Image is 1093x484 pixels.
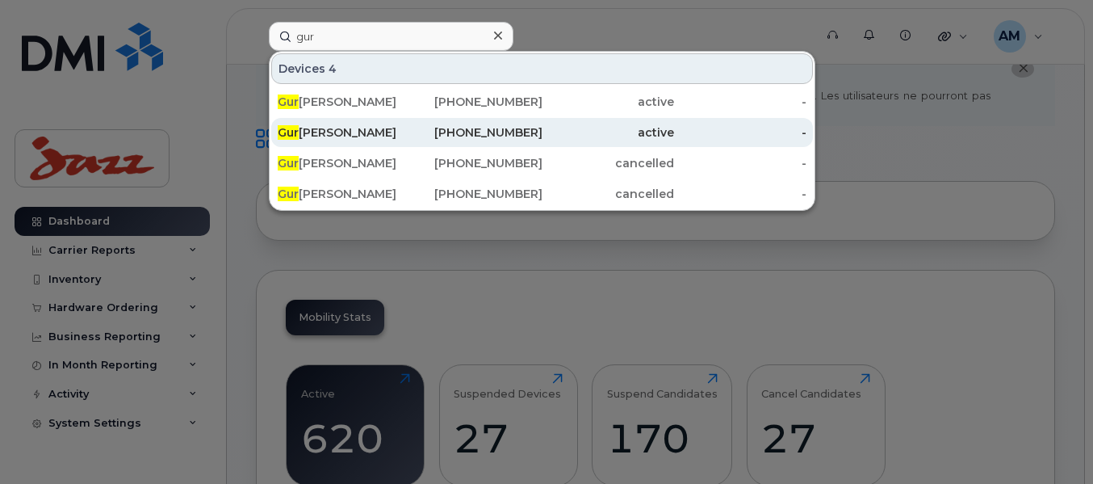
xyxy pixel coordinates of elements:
div: - [674,124,806,141]
a: Gur[PERSON_NAME][PHONE_NUMBER]cancelled- [271,149,813,178]
div: - [674,155,806,171]
div: active [542,94,675,110]
span: Gur [278,125,299,140]
input: Find something... [269,22,513,51]
div: [PHONE_NUMBER] [410,186,542,202]
span: Gur [278,95,299,109]
a: Gur[PERSON_NAME][PHONE_NUMBER]active- [271,118,813,147]
div: [PERSON_NAME] [278,186,410,202]
div: [PERSON_NAME] [278,155,410,171]
div: [PHONE_NUMBER] [410,155,542,171]
div: [PHONE_NUMBER] [410,94,542,110]
a: Gur[PERSON_NAME][PHONE_NUMBER]cancelled- [271,179,813,208]
div: cancelled [542,186,675,202]
div: [PERSON_NAME] [278,124,410,141]
div: active [542,124,675,141]
div: Devices [271,53,813,84]
div: [PHONE_NUMBER] [410,124,542,141]
span: Gur [278,187,299,201]
span: Gur [278,156,299,170]
div: - [674,186,806,202]
div: cancelled [542,155,675,171]
div: - [674,94,806,110]
div: [PERSON_NAME] [278,94,410,110]
span: 4 [329,61,337,77]
a: Gur[PERSON_NAME][PHONE_NUMBER]active- [271,87,813,116]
